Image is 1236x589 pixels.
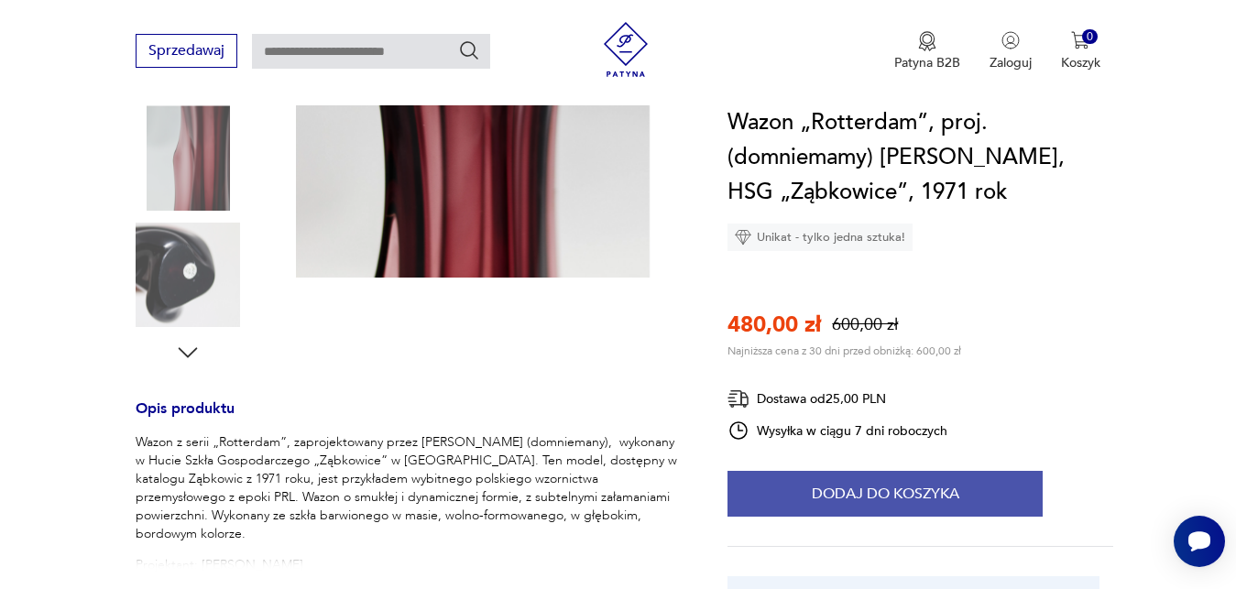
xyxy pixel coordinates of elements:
div: Wysyłka w ciągu 7 dni roboczych [727,420,947,442]
p: 480,00 zł [727,310,821,340]
h1: Wazon „Rotterdam”, proj. (domniemamy) [PERSON_NAME], HSG „Ząbkowice”, 1971 rok [727,105,1113,210]
a: Ikona medaluPatyna B2B [894,31,960,71]
h3: Opis produktu [136,403,684,433]
button: Zaloguj [990,31,1032,71]
img: Ikonka użytkownika [1001,31,1020,49]
img: Zdjęcie produktu Wazon „Rotterdam”, proj. (domniemamy) Bogdan Kupczyk, HSG „Ząbkowice”, 1971 rok [136,105,240,210]
img: Zdjęcie produktu Wazon „Rotterdam”, proj. (domniemamy) Bogdan Kupczyk, HSG „Ząbkowice”, 1971 rok [136,223,240,327]
button: Sprzedawaj [136,34,237,68]
p: Patyna B2B [894,54,960,71]
button: Szukaj [458,39,480,61]
p: Koszyk [1061,54,1100,71]
p: Najniższa cena z 30 dni przed obniżką: 600,00 zł [727,344,961,358]
button: Patyna B2B [894,31,960,71]
img: Patyna - sklep z meblami i dekoracjami vintage [598,22,653,77]
p: Zaloguj [990,54,1032,71]
button: 0Koszyk [1061,31,1100,71]
a: Sprzedawaj [136,46,237,59]
div: Dostawa od 25,00 PLN [727,387,947,410]
button: Dodaj do koszyka [727,471,1043,517]
p: Wazon z serii „Rotterdam”, zaprojektowany przez [PERSON_NAME] (domniemany), wykonany w Hucie Szkł... [136,433,684,543]
p: 600,00 zł [832,313,898,336]
img: Ikona medalu [918,31,936,51]
img: Ikona koszyka [1071,31,1089,49]
img: Ikona diamentu [735,229,751,245]
img: Ikona dostawy [727,387,749,410]
iframe: Smartsupp widget button [1174,516,1225,567]
div: Unikat - tylko jedna sztuka! [727,224,913,251]
div: 0 [1082,29,1098,45]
